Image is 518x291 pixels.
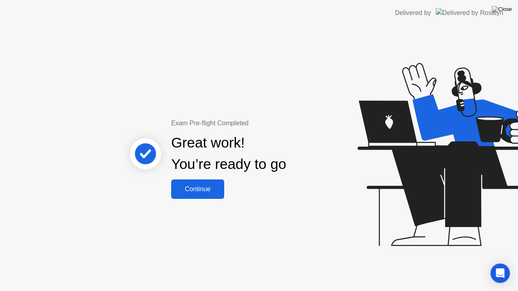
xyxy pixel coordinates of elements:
div: Open Intercom Messenger [490,264,510,283]
div: Continue [174,186,222,193]
img: Close [492,6,512,13]
img: Delivered by Rosalyn [436,8,503,17]
button: Continue [171,179,224,199]
div: Delivered by [395,8,431,18]
div: Great work! You’re ready to go [171,132,286,175]
div: Exam Pre-flight Completed [171,118,338,128]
